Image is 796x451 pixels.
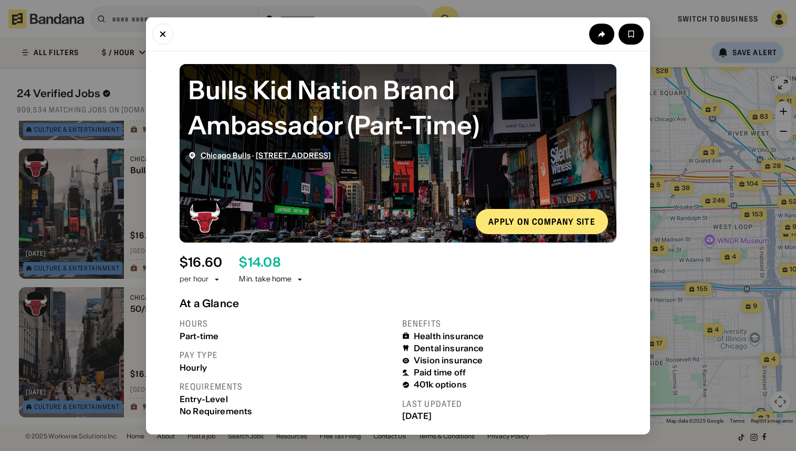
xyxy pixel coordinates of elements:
[180,349,394,360] div: Pay type
[256,150,331,160] span: [STREET_ADDRESS]
[414,380,467,390] div: 401k options
[180,297,616,309] div: At a Glance
[152,23,173,44] button: Close
[188,72,608,142] div: Bulls Kid Nation Brand Ambassador (Part-Time)
[414,355,483,365] div: Vision insurance
[180,274,208,285] div: per hour
[239,255,280,270] div: $ 14.08
[414,343,484,353] div: Dental insurance
[414,331,484,341] div: Health insurance
[488,217,595,225] div: Apply on company site
[201,151,331,160] div: ·
[180,331,394,341] div: Part-time
[414,368,466,377] div: Paid time off
[239,274,304,285] div: Min. take home
[201,150,250,160] span: Chicago Bulls
[402,398,616,409] div: Last updated
[180,255,222,270] div: $ 16.60
[180,406,394,416] div: No Requirements
[180,381,394,392] div: Requirements
[188,200,222,234] img: Chicago Bulls logo
[180,394,394,404] div: Entry-Level
[402,411,616,421] div: [DATE]
[180,362,394,372] div: Hourly
[180,318,394,329] div: Hours
[402,318,616,329] div: Benefits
